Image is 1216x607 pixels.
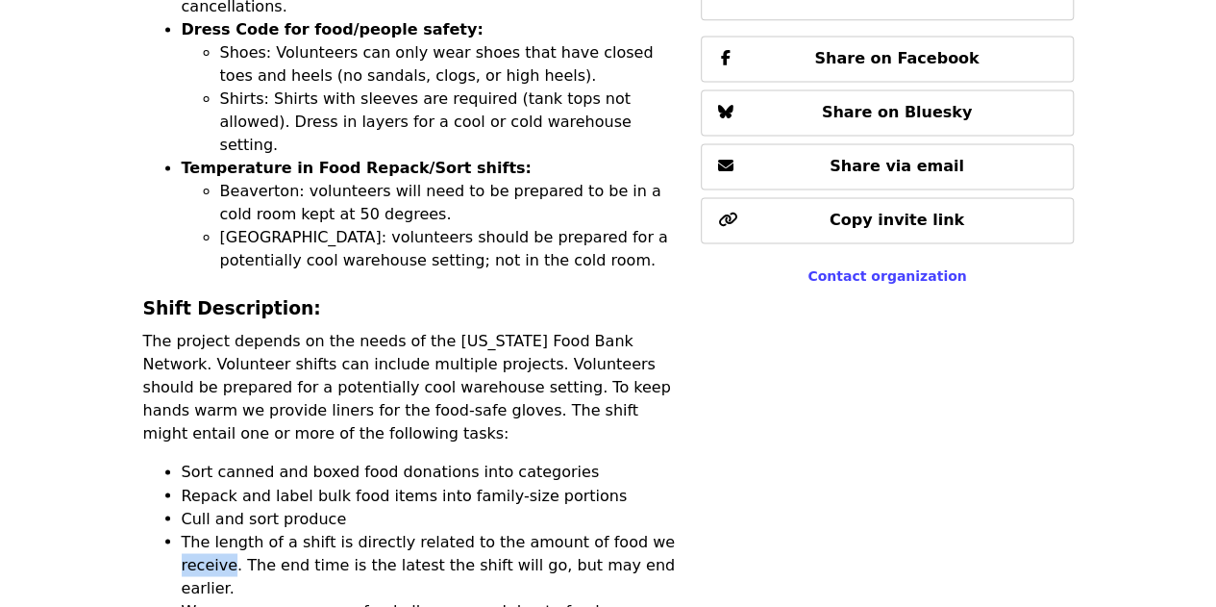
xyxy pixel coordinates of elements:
[701,89,1073,136] button: Share on Bluesky
[182,484,679,507] li: Repack and label bulk food items into family-size portions
[182,159,532,177] strong: Temperature in Food Repack/Sort shifts:
[807,268,966,284] a: Contact organization
[220,226,679,272] li: [GEOGRAPHIC_DATA]: volunteers should be prepared for a potentially cool warehouse setting; not in...
[822,103,973,121] span: Share on Bluesky
[220,41,679,88] li: Shoes: Volunteers can only wear shoes that have closed toes and heels (no sandals, clogs, or high...
[220,88,679,157] li: Shirts: Shirts with sleeves are required (tank tops not allowed). Dress in layers for a cool or c...
[701,36,1073,82] button: Share on Facebook
[701,197,1073,243] button: Copy invite link
[182,461,679,484] li: Sort canned and boxed food donations into categories
[182,507,679,530] li: Cull and sort produce
[701,143,1073,190] button: Share via email
[814,49,979,67] span: Share on Facebook
[220,180,679,226] li: Beaverton: volunteers will need to be prepared to be in a cold room kept at 50 degrees.
[143,330,679,445] p: The project depends on the needs of the [US_STATE] Food Bank Network. Volunteer shifts can includ...
[143,298,321,318] strong: Shift Description:
[182,20,484,38] strong: Dress Code for food/people safety:
[830,157,964,175] span: Share via email
[830,211,964,229] span: Copy invite link
[182,530,679,599] li: The length of a shift is directly related to the amount of food we receive. The end time is the l...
